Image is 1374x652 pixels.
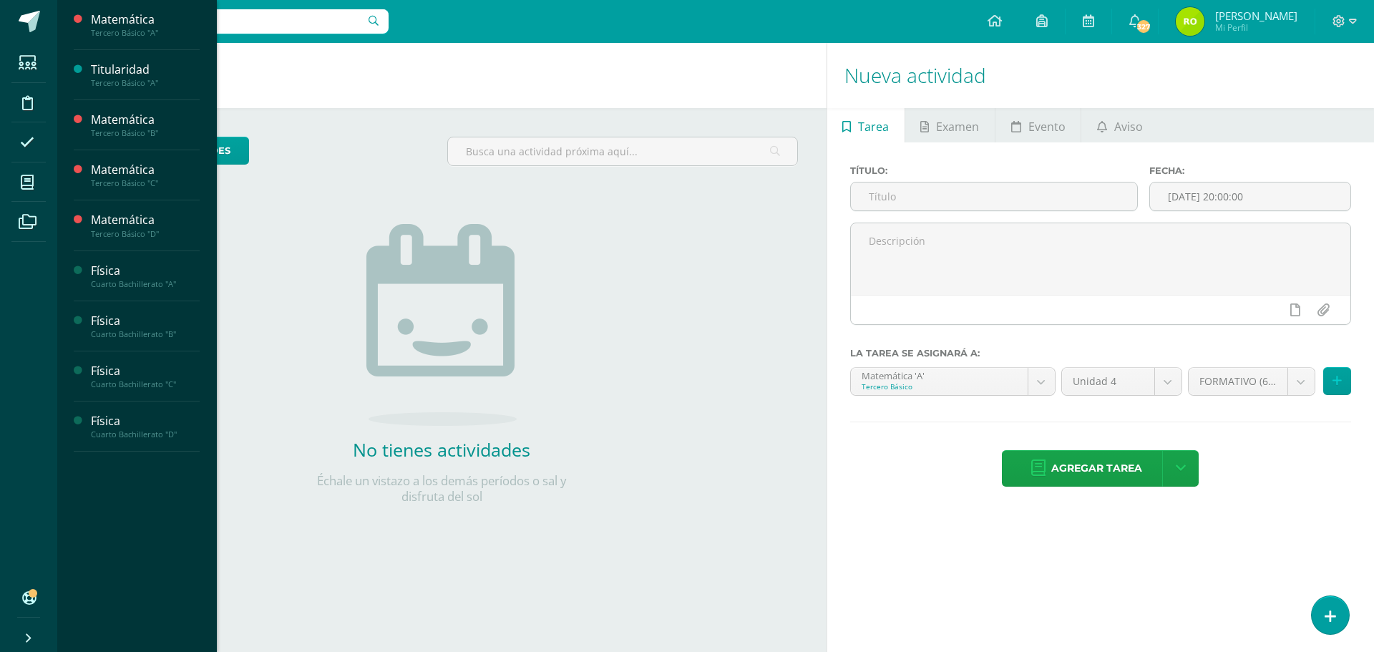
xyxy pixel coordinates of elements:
a: MatemáticaTercero Básico "D" [91,212,200,238]
a: Aviso [1081,108,1158,142]
div: Matemática [91,11,200,28]
a: MatemáticaTercero Básico "C" [91,162,200,188]
div: Cuarto Bachillerato "C" [91,379,200,389]
div: Física [91,263,200,279]
span: Examen [936,110,979,144]
div: Tercero Básico [862,381,1017,391]
div: Cuarto Bachillerato "A" [91,279,200,289]
a: FísicaCuarto Bachillerato "C" [91,363,200,389]
a: TitularidadTercero Básico "A" [91,62,200,88]
a: Evento [995,108,1081,142]
span: Tarea [858,110,889,144]
input: Título [851,183,1137,210]
div: Cuarto Bachillerato "B" [91,329,200,339]
a: FísicaCuarto Bachillerato "B" [91,313,200,339]
input: Busca una actividad próxima aquí... [448,137,796,165]
p: Échale un vistazo a los demás períodos o sal y disfruta del sol [298,473,585,505]
img: c4cc1f8eb4ce2c7ab2e79f8195609c16.png [1176,7,1204,36]
a: MatemáticaTercero Básico "B" [91,112,200,138]
a: FísicaCuarto Bachillerato "D" [91,413,200,439]
div: Titularidad [91,62,200,78]
label: La tarea se asignará a: [850,348,1351,359]
h1: Actividades [74,43,809,108]
h1: Nueva actividad [844,43,1357,108]
span: Agregar tarea [1051,451,1142,486]
span: 327 [1135,19,1151,34]
span: FORMATIVO (60.0%) [1199,368,1277,395]
div: Física [91,413,200,429]
a: FORMATIVO (60.0%) [1189,368,1315,395]
div: Matemática [91,112,200,128]
a: FísicaCuarto Bachillerato "A" [91,263,200,289]
span: [PERSON_NAME] [1215,9,1297,23]
div: Matemática [91,212,200,228]
span: Evento [1028,110,1066,144]
div: Tercero Básico "A" [91,28,200,38]
h2: No tienes actividades [298,437,585,462]
label: Fecha: [1149,165,1351,176]
input: Busca un usuario... [67,9,389,34]
a: Examen [905,108,995,142]
div: Matemática [91,162,200,178]
a: MatemáticaTercero Básico "A" [91,11,200,38]
span: Mi Perfil [1215,21,1297,34]
div: Tercero Básico "A" [91,78,200,88]
div: Física [91,363,200,379]
div: Matemática 'A' [862,368,1017,381]
div: Tercero Básico "C" [91,178,200,188]
label: Título: [850,165,1138,176]
div: Tercero Básico "D" [91,229,200,239]
div: Cuarto Bachillerato "D" [91,429,200,439]
div: Física [91,313,200,329]
span: Unidad 4 [1073,368,1144,395]
img: no_activities.png [366,224,517,426]
a: Unidad 4 [1062,368,1181,395]
div: Tercero Básico "B" [91,128,200,138]
input: Fecha de entrega [1150,183,1350,210]
a: Tarea [827,108,905,142]
span: Aviso [1114,110,1143,144]
a: Matemática 'A'Tercero Básico [851,368,1055,395]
